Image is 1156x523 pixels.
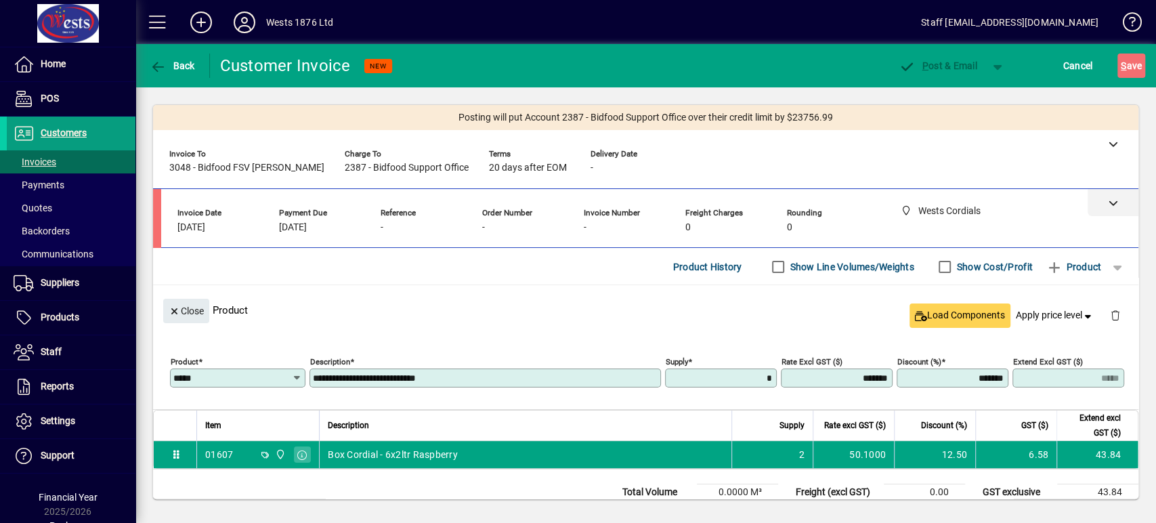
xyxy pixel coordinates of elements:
[884,484,965,501] td: 0.00
[14,226,70,236] span: Backorders
[146,54,198,78] button: Back
[7,439,135,473] a: Support
[41,127,87,138] span: Customers
[7,301,135,335] a: Products
[789,484,884,501] td: Freight (excl GST)
[1099,309,1132,321] app-page-header-button: Delete
[223,10,266,35] button: Profile
[328,418,369,433] span: Description
[1013,357,1083,367] mat-label: Extend excl GST ($)
[41,450,74,461] span: Support
[205,448,233,461] div: 01607
[171,357,198,367] mat-label: Product
[685,222,691,233] span: 0
[150,60,195,71] span: Back
[14,203,52,213] span: Quotes
[1010,304,1100,328] button: Apply price level
[1016,308,1094,322] span: Apply price level
[7,82,135,116] a: POS
[179,10,223,35] button: Add
[787,222,792,233] span: 0
[616,484,697,501] td: Total Volume
[7,47,135,81] a: Home
[1040,255,1108,279] button: Product
[779,418,805,433] span: Supply
[482,222,485,233] span: -
[7,243,135,266] a: Communications
[458,110,833,125] span: Posting will put Account 2387 - Bidfood Support Office over their credit limit by $23756.99
[14,156,56,167] span: Invoices
[220,55,351,77] div: Customer Invoice
[41,381,74,392] span: Reports
[1065,411,1121,440] span: Extend excl GST ($)
[41,93,59,104] span: POS
[169,163,324,173] span: 3048 - Bidfood FSV [PERSON_NAME]
[345,163,469,173] span: 2387 - Bidfood Support Office
[1021,418,1048,433] span: GST ($)
[41,58,66,69] span: Home
[1046,256,1101,278] span: Product
[272,447,287,462] span: Wests Cordials
[1063,55,1093,77] span: Cancel
[41,312,79,322] span: Products
[1121,60,1126,71] span: S
[954,260,1033,274] label: Show Cost/Profit
[922,60,928,71] span: P
[1117,54,1145,78] button: Save
[7,370,135,404] a: Reports
[169,300,204,322] span: Close
[666,357,688,367] mat-label: Supply
[7,219,135,243] a: Backorders
[894,441,975,468] td: 12.50
[799,448,805,461] span: 2
[7,266,135,300] a: Suppliers
[279,222,307,233] span: [DATE]
[1099,299,1132,331] button: Delete
[668,255,748,279] button: Product History
[897,357,941,367] mat-label: Discount (%)
[824,418,886,433] span: Rate excl GST ($)
[177,222,205,233] span: [DATE]
[39,492,98,503] span: Financial Year
[7,150,135,173] a: Invoices
[584,222,586,233] span: -
[14,180,64,190] span: Payments
[1057,484,1138,501] td: 43.84
[976,484,1057,501] td: GST exclusive
[205,418,221,433] span: Item
[41,346,62,357] span: Staff
[697,484,778,501] td: 0.0000 M³
[381,222,383,233] span: -
[489,163,567,173] span: 20 days after EOM
[163,299,209,323] button: Close
[1112,3,1139,47] a: Knowledge Base
[591,163,593,173] span: -
[1060,54,1096,78] button: Cancel
[915,308,1005,322] span: Load Components
[921,12,1098,33] div: Staff [EMAIL_ADDRESS][DOMAIN_NAME]
[135,54,210,78] app-page-header-button: Back
[153,285,1138,335] div: Product
[975,441,1056,468] td: 6.58
[266,12,333,33] div: Wests 1876 Ltd
[328,448,458,461] span: Box Cordial - 6x2ltr Raspberry
[310,357,350,367] mat-label: Description
[14,249,93,259] span: Communications
[41,277,79,288] span: Suppliers
[821,448,886,461] div: 50.1000
[1056,441,1138,468] td: 43.84
[7,196,135,219] a: Quotes
[370,62,387,70] span: NEW
[7,335,135,369] a: Staff
[921,418,967,433] span: Discount (%)
[782,357,842,367] mat-label: Rate excl GST ($)
[788,260,914,274] label: Show Line Volumes/Weights
[899,60,977,71] span: ost & Email
[673,256,742,278] span: Product History
[7,173,135,196] a: Payments
[892,54,984,78] button: Post & Email
[7,404,135,438] a: Settings
[909,304,1010,328] button: Load Components
[160,304,213,316] app-page-header-button: Close
[41,415,75,426] span: Settings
